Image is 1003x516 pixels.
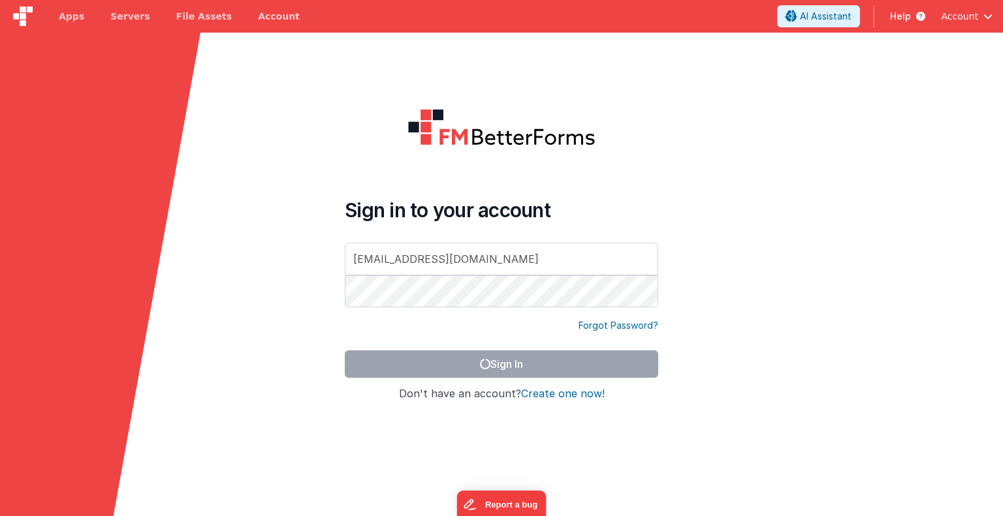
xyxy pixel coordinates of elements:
[176,10,232,23] span: File Assets
[777,5,860,27] button: AI Assistant
[110,10,150,23] span: Servers
[941,10,993,23] button: Account
[345,198,658,222] h4: Sign in to your account
[521,388,605,400] button: Create one now!
[345,388,658,400] h4: Don't have an account?
[345,350,658,378] button: Sign In
[941,10,978,23] span: Account
[890,10,911,23] span: Help
[579,319,658,332] a: Forgot Password?
[59,10,84,23] span: Apps
[800,10,852,23] span: AI Assistant
[345,243,658,275] input: Email Address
